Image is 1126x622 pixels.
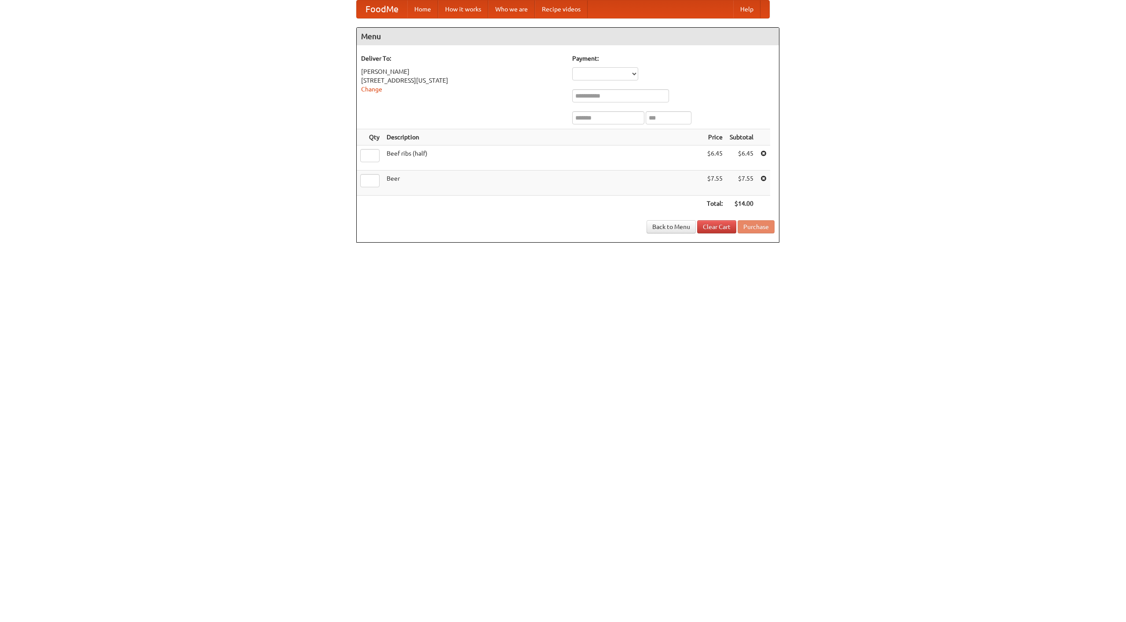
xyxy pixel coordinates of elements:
a: Help [733,0,760,18]
td: $6.45 [703,145,726,171]
a: Home [407,0,438,18]
th: Description [383,129,703,145]
td: $6.45 [726,145,757,171]
th: Price [703,129,726,145]
th: Subtotal [726,129,757,145]
div: [STREET_ADDRESS][US_STATE] [361,76,563,85]
th: Total: [703,196,726,212]
a: How it works [438,0,488,18]
a: Change [361,86,382,93]
h5: Deliver To: [361,54,563,63]
button: Purchase [738,220,775,233]
h5: Payment: [572,54,775,63]
a: Who we are [488,0,535,18]
h4: Menu [357,28,779,45]
div: [PERSON_NAME] [361,67,563,76]
th: $14.00 [726,196,757,212]
a: Clear Cart [697,220,736,233]
a: Recipe videos [535,0,588,18]
td: Beef ribs (half) [383,145,703,171]
a: Back to Menu [647,220,696,233]
th: Qty [357,129,383,145]
td: Beer [383,171,703,196]
a: FoodMe [357,0,407,18]
td: $7.55 [703,171,726,196]
td: $7.55 [726,171,757,196]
